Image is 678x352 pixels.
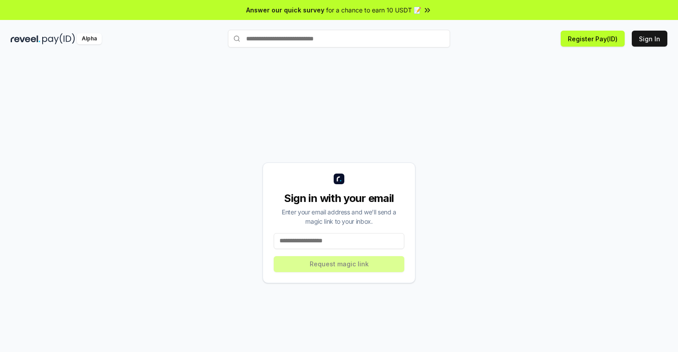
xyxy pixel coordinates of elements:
button: Register Pay(ID) [561,31,625,47]
button: Sign In [632,31,667,47]
span: Answer our quick survey [246,5,324,15]
img: reveel_dark [11,33,40,44]
img: pay_id [42,33,75,44]
div: Enter your email address and we’ll send a magic link to your inbox. [274,207,404,226]
div: Alpha [77,33,102,44]
span: for a chance to earn 10 USDT 📝 [326,5,421,15]
img: logo_small [334,174,344,184]
div: Sign in with your email [274,191,404,206]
